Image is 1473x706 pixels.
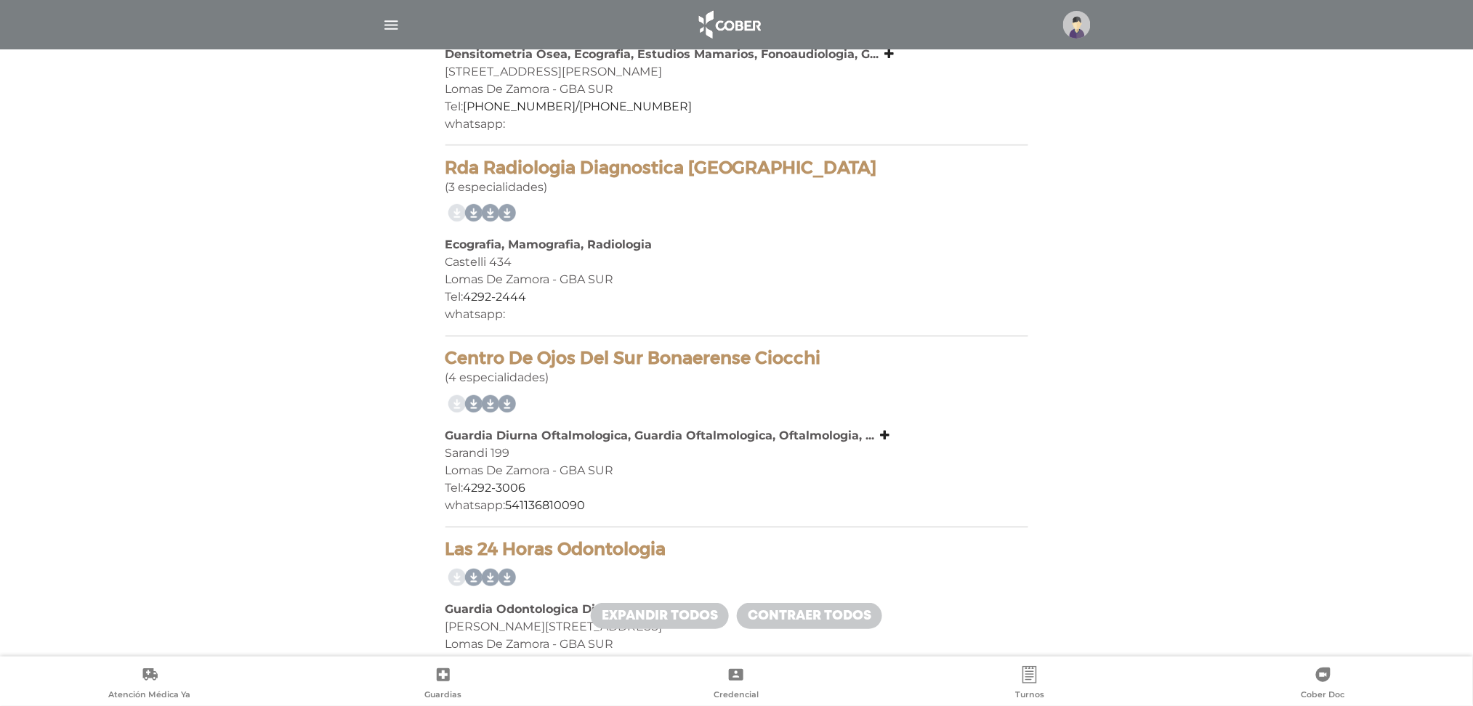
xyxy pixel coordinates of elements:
[1177,666,1470,703] a: Cober Doc
[445,445,1028,463] div: Sarandi 199
[445,98,1028,115] div: Tel:
[445,47,879,61] b: Densitometria Osea, Ecografia, Estudios Mamarios, Fonoaudiologia, G...
[445,480,1028,498] div: Tel:
[1302,689,1345,702] span: Cober Doc
[445,654,1028,671] div: Tel:
[1015,689,1044,702] span: Turnos
[382,16,400,34] img: Cober_menu-lines-white.svg
[445,115,1028,133] div: whatsapp:
[506,499,586,513] a: 541136810090
[445,498,1028,515] div: whatsapp:
[445,349,1028,370] h4: Centro De Ojos Del Sur Bonaerense Ciocchi
[445,289,1028,307] div: Tel:
[445,272,1028,289] div: Lomas De Zamora - GBA SUR
[445,63,1028,81] div: [STREET_ADDRESS][PERSON_NAME]
[464,655,525,669] a: 4292-8057
[108,689,190,702] span: Atención Médica Ya
[424,689,461,702] span: Guardias
[296,666,590,703] a: Guardias
[464,482,526,495] a: 4292-3006
[1063,11,1091,38] img: profile-placeholder.svg
[445,636,1028,654] div: Lomas De Zamora - GBA SUR
[445,619,1028,636] div: [PERSON_NAME][STREET_ADDRESS]
[445,158,1028,179] h4: Rda Radiologia Diagnostica [GEOGRAPHIC_DATA]
[464,100,693,113] a: [PHONE_NUMBER]/[PHONE_NUMBER]
[445,429,875,443] b: Guardia Diurna Oftalmologica, Guardia Oftalmologica, Oftalmologia, ...
[590,666,884,703] a: Credencial
[445,238,653,252] b: Ecografia, Mamografia, Radiologia
[445,603,624,617] b: Guardia Odontologica Diurna
[883,666,1177,703] a: Turnos
[445,81,1028,98] div: Lomas De Zamora - GBA SUR
[591,603,729,629] a: Expandir todos
[737,603,882,629] a: Contraer todos
[714,689,759,702] span: Credencial
[445,349,1028,387] div: (4 especialidades)
[445,307,1028,324] div: whatsapp:
[445,158,1028,196] div: (3 especialidades)
[445,540,1028,561] h4: Las 24 Horas Odontologia
[464,291,527,304] a: 4292-2444
[3,666,296,703] a: Atención Médica Ya
[445,254,1028,272] div: Castelli 434
[691,7,767,42] img: logo_cober_home-white.png
[445,463,1028,480] div: Lomas De Zamora - GBA SUR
